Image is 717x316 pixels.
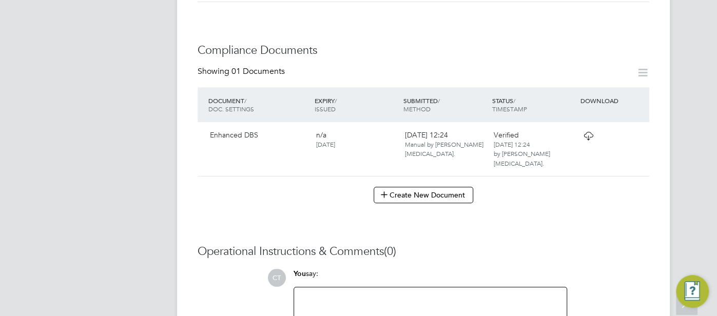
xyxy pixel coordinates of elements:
[401,91,490,118] div: SUBMITTED
[493,130,518,140] span: Verified
[489,91,578,118] div: STATUS
[493,140,550,167] span: [DATE] 12:24 by [PERSON_NAME][MEDICAL_DATA].
[513,96,515,105] span: /
[405,130,483,158] span: [DATE] 12:24
[384,244,396,258] span: (0)
[198,244,649,259] h3: Operational Instructions & Comments
[312,91,401,118] div: EXPIRY
[198,43,649,58] h3: Compliance Documents
[210,130,258,140] span: Enhanced DBS
[294,269,567,287] div: say:
[244,96,246,105] span: /
[231,66,285,76] span: 01 Documents
[492,105,527,113] span: TIMESTAMP
[316,130,326,140] span: n/a
[374,187,473,203] button: Create New Document
[294,269,306,278] span: You
[206,91,312,118] div: DOCUMENT
[578,91,649,110] div: DOWNLOAD
[335,96,337,105] span: /
[676,275,709,308] button: Engage Resource Center
[438,96,440,105] span: /
[208,105,254,113] span: DOC. SETTINGS
[198,66,287,77] div: Showing
[403,105,431,113] span: METHOD
[316,140,335,148] span: [DATE]
[315,105,336,113] span: ISSUED
[405,140,483,157] span: Manual by [PERSON_NAME][MEDICAL_DATA].
[268,269,286,287] span: CT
